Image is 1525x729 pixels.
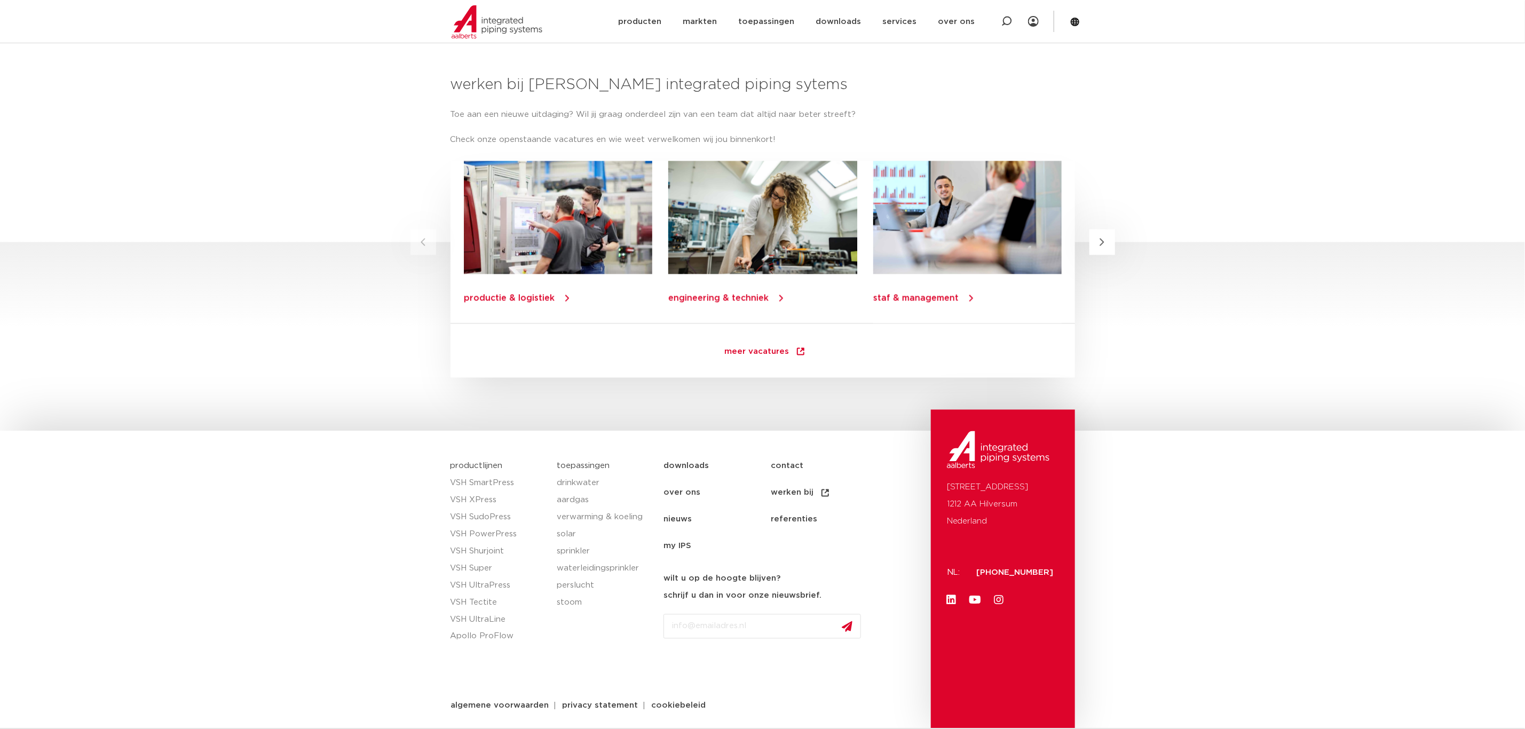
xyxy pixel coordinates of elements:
[451,74,1075,96] h3: werken bij [PERSON_NAME] integrated piping sytems
[663,614,861,639] input: info@emailadres.nl
[557,509,653,526] a: verwarming & koeling
[683,1,717,42] a: markten
[451,628,547,645] a: Apollo ProFlow
[724,348,789,359] span: meer vacatures
[938,1,975,42] a: over ons
[703,337,827,367] a: meer vacatures
[451,543,547,560] a: VSH Shurjoint
[668,294,769,303] a: engineering & techniek
[451,526,547,543] a: VSH PowerPress
[663,575,780,583] strong: wilt u op de hoogte blijven?
[947,565,964,582] p: NL:
[557,492,653,509] a: aardgas
[451,702,549,710] span: algemene voorwaarden
[451,509,547,526] a: VSH SudoPress
[663,592,821,600] strong: schrijf u dan in voor onze nieuwsbrief.
[873,294,958,303] a: staf & management
[451,577,547,595] a: VSH UltraPress
[557,595,653,612] a: stoom
[451,475,547,492] a: VSH SmartPress
[947,479,1059,530] p: [STREET_ADDRESS] 1212 AA Hilversum Nederland
[618,1,975,42] nav: Menu
[643,702,714,710] a: cookiebeleid
[451,462,503,470] a: productlijnen
[771,506,878,533] a: referenties
[451,612,547,629] a: VSH UltraLine
[651,702,706,710] span: cookiebeleid
[554,702,646,710] a: privacy statement
[451,106,1075,123] p: Toe aan een nieuwe uitdaging? Wil jij graag onderdeel zijn van een team dat altijd naar beter str...
[663,647,826,689] iframe: reCAPTCHA
[557,526,653,543] a: solar
[771,453,878,480] a: contact
[557,577,653,595] a: perslucht
[663,533,771,560] a: my IPS
[451,595,547,612] a: VSH Tectite
[557,462,610,470] a: toepassingen
[562,702,638,710] span: privacy statement
[771,480,878,506] a: werken bij
[816,1,861,42] a: downloads
[842,621,852,632] img: send.svg
[977,569,1054,577] a: [PHONE_NUMBER]
[410,229,436,255] button: Previous slide
[443,702,557,710] a: algemene voorwaarden
[738,1,794,42] a: toepassingen
[464,294,555,303] a: productie & logistiek
[557,543,653,560] a: sprinkler
[663,506,771,533] a: nieuws
[663,453,926,560] nav: Menu
[557,560,653,577] a: waterleidingsprinkler
[1089,229,1115,255] button: Next slide
[663,480,771,506] a: over ons
[451,131,1075,148] p: Check onze openstaande vacatures en wie weet verwelkomen wij jou binnenkort!
[663,453,771,480] a: downloads
[618,1,661,42] a: producten
[451,560,547,577] a: VSH Super
[451,492,547,509] a: VSH XPress
[882,1,916,42] a: services
[557,475,653,492] a: drinkwater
